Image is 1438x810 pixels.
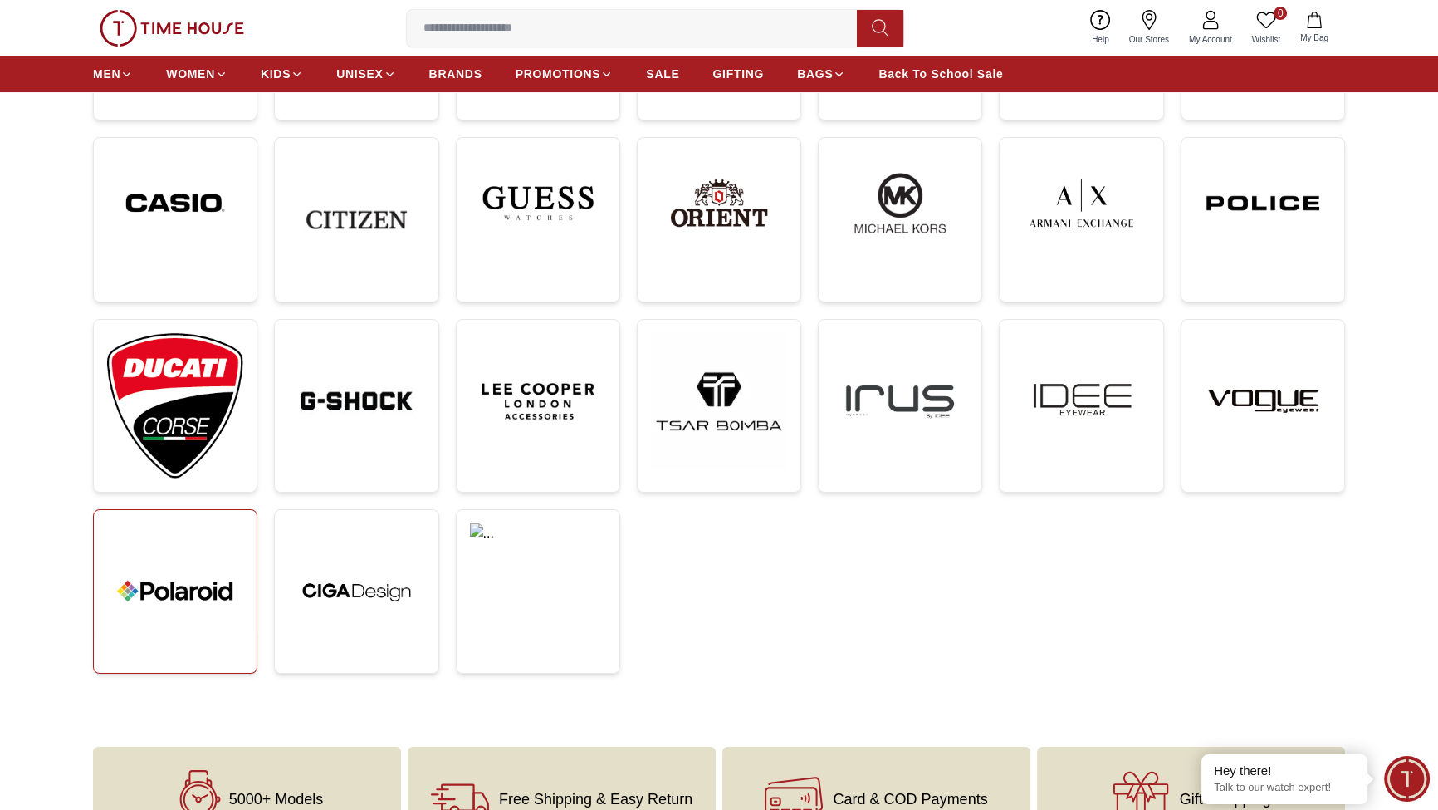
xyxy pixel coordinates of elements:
[470,523,606,592] img: ...
[288,151,424,287] img: ...
[166,59,227,89] a: WOMEN
[651,333,787,469] img: ...
[651,151,787,255] img: ...
[499,791,692,808] span: Free Shipping & Easy Return
[229,791,324,808] span: 5000+ Models
[261,59,303,89] a: KIDS
[797,59,845,89] a: BAGS
[1013,151,1149,255] img: ...
[712,59,764,89] a: GIFTING
[878,66,1003,82] span: Back To School Sale
[646,59,679,89] a: SALE
[107,151,243,255] img: ...
[1274,7,1287,20] span: 0
[1214,763,1355,779] div: Hey there!
[797,66,833,82] span: BAGS
[107,333,243,479] img: ...
[261,66,291,82] span: KIDS
[93,66,120,82] span: MEN
[166,66,215,82] span: WOMEN
[470,333,606,469] img: ...
[832,333,968,469] img: ...
[93,59,133,89] a: MEN
[1245,33,1287,46] span: Wishlist
[1180,791,1271,808] span: Gift Wrapping
[712,66,764,82] span: GIFTING
[429,66,482,82] span: BRANDS
[1195,333,1331,469] img: ...
[429,59,482,89] a: BRANDS
[646,66,679,82] span: SALE
[336,66,383,82] span: UNISEX
[336,59,395,89] a: UNISEX
[1182,33,1239,46] span: My Account
[288,523,424,660] img: ...
[1123,33,1176,46] span: Our Stores
[832,151,968,255] img: ...
[1119,7,1179,49] a: Our Stores
[1294,32,1335,44] span: My Bag
[288,333,424,469] img: ...
[1013,333,1149,469] img: ...
[833,791,987,808] span: Card & COD Payments
[516,59,614,89] a: PROMOTIONS
[1195,151,1331,255] img: ...
[516,66,601,82] span: PROMOTIONS
[878,59,1003,89] a: Back To School Sale
[107,523,243,660] img: ...
[1384,756,1430,802] div: Chat Widget
[1242,7,1290,49] a: 0Wishlist
[1085,33,1116,46] span: Help
[1214,781,1355,795] p: Talk to our watch expert!
[470,151,606,255] img: ...
[100,10,244,47] img: ...
[1082,7,1119,49] a: Help
[1290,8,1338,47] button: My Bag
